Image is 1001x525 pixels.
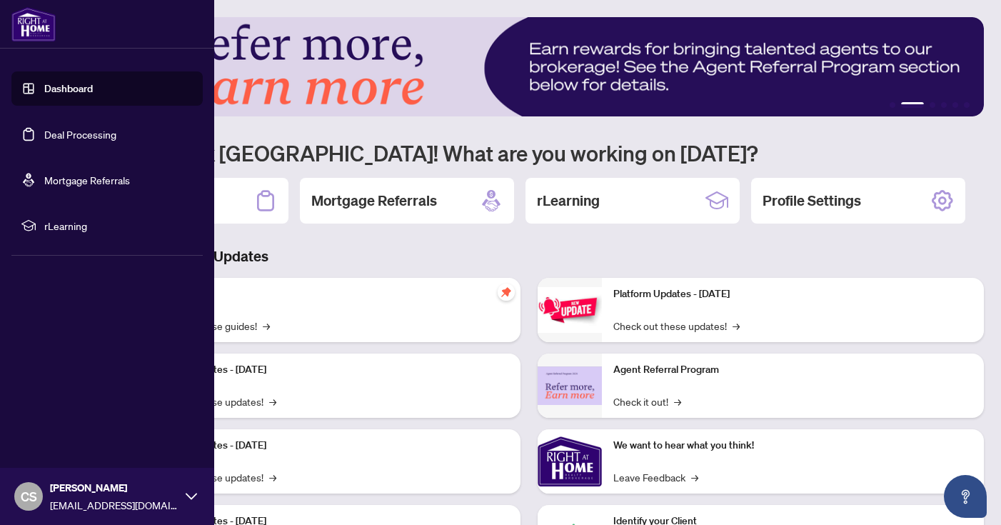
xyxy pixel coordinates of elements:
[613,286,972,302] p: Platform Updates - [DATE]
[964,102,970,108] button: 6
[890,102,895,108] button: 1
[150,362,509,378] p: Platform Updates - [DATE]
[150,438,509,454] p: Platform Updates - [DATE]
[50,497,178,513] span: [EMAIL_ADDRESS][DOMAIN_NAME]
[74,246,984,266] h3: Brokerage & Industry Updates
[930,102,935,108] button: 3
[613,438,972,454] p: We want to hear what you think!
[74,139,984,166] h1: Welcome back [GEOGRAPHIC_DATA]! What are you working on [DATE]?
[263,318,270,334] span: →
[11,7,56,41] img: logo
[498,284,515,301] span: pushpin
[613,469,698,485] a: Leave Feedback→
[733,318,740,334] span: →
[538,366,602,406] img: Agent Referral Program
[44,218,193,234] span: rLearning
[150,286,509,302] p: Self-Help
[613,362,972,378] p: Agent Referral Program
[901,102,924,108] button: 2
[21,486,37,506] span: CS
[691,469,698,485] span: →
[311,191,437,211] h2: Mortgage Referrals
[941,102,947,108] button: 4
[538,287,602,332] img: Platform Updates - June 23, 2025
[44,128,116,141] a: Deal Processing
[269,394,276,409] span: →
[944,475,987,518] button: Open asap
[50,480,178,496] span: [PERSON_NAME]
[613,394,681,409] a: Check it out!→
[674,394,681,409] span: →
[613,318,740,334] a: Check out these updates!→
[44,82,93,95] a: Dashboard
[44,174,130,186] a: Mortgage Referrals
[269,469,276,485] span: →
[952,102,958,108] button: 5
[537,191,600,211] h2: rLearning
[74,17,984,116] img: Slide 1
[763,191,861,211] h2: Profile Settings
[538,429,602,494] img: We want to hear what you think!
